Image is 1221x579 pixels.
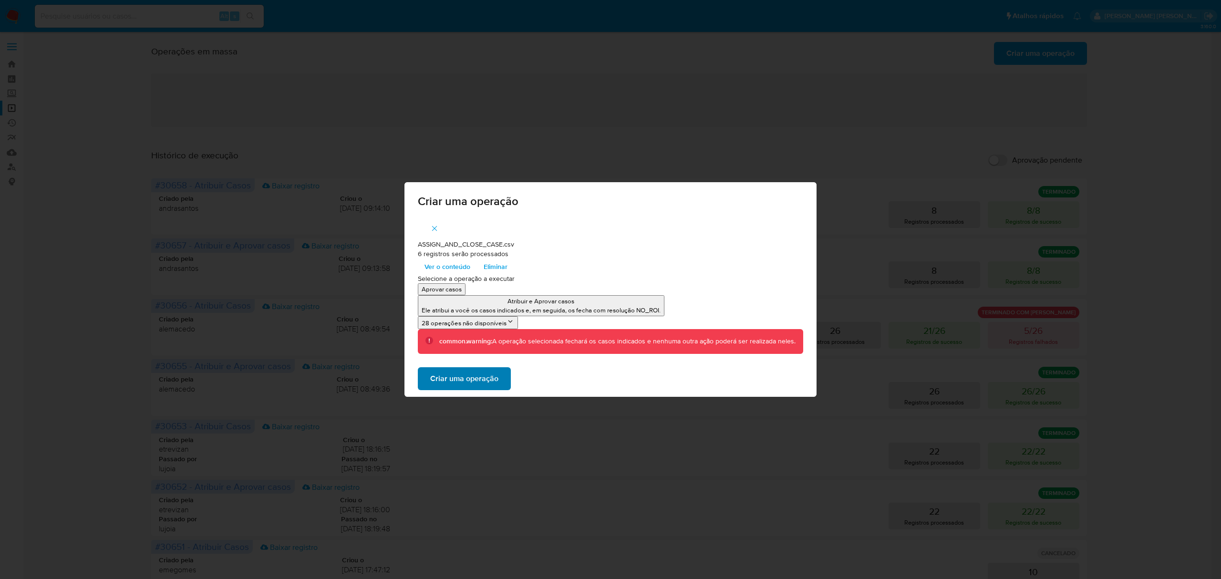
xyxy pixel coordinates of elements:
p: Ele atribui a você os casos indicados e, em seguida, os fecha com resolução NO_ROI. [422,306,661,315]
p: Selecione a operação a executar [418,274,804,284]
span: Criar uma operação [418,196,804,207]
p: Aprovar casos [422,285,462,294]
div: A operação selecionada fechará os casos indicados e nenhuma outra ação poderá ser realizada neles. [439,337,796,346]
span: Ver o conteúdo [424,260,470,273]
b: common.warning: [439,336,492,346]
p: ASSIGN_AND_CLOSE_CASE.csv [418,240,804,249]
p: 6 registros serão processados [418,249,804,259]
button: Aprovar casos [418,283,466,295]
span: Criar uma operação [430,368,498,389]
button: Ver o conteúdo [418,259,477,274]
span: Eliminar [484,260,507,273]
button: Criar uma operação [418,367,511,390]
p: Atribuir e Aprovar casos [422,297,661,306]
button: 28 operações não disponíveis [418,316,518,329]
button: Eliminar [477,259,514,274]
button: Atribuir e Aprovar casosEle atribui a você os casos indicados e, em seguida, os fecha com resoluç... [418,295,664,316]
